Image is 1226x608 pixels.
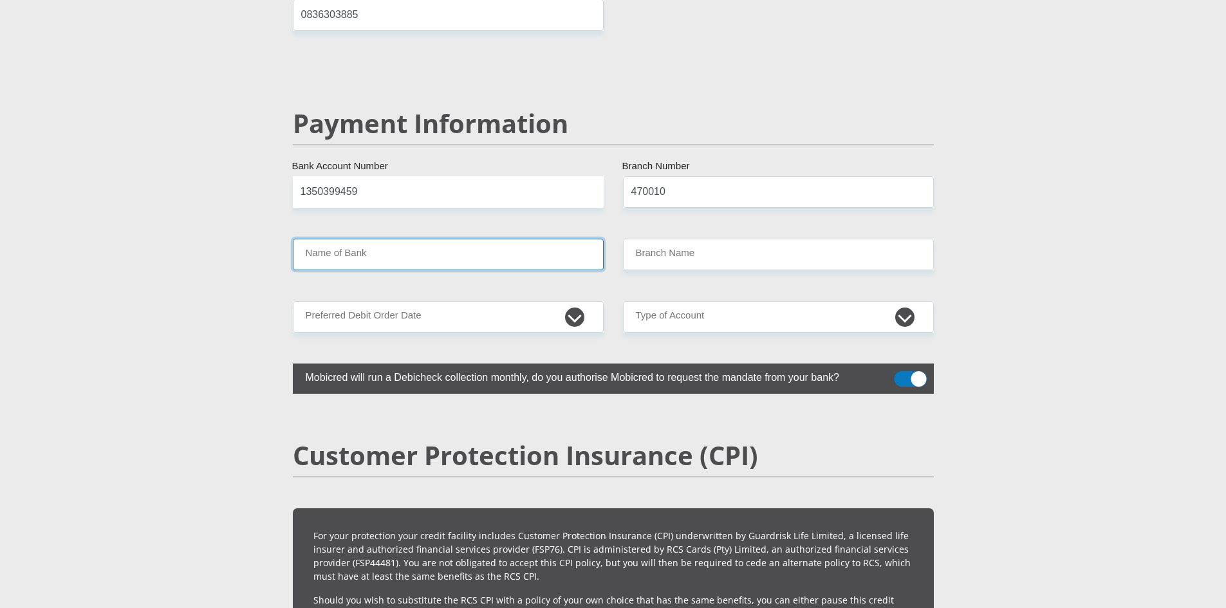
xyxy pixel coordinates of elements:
label: Mobicred will run a Debicheck collection monthly, do you authorise Mobicred to request the mandat... [293,364,869,389]
input: Branch Name [623,239,934,270]
p: For your protection your credit facility includes Customer Protection Insurance (CPI) underwritte... [313,529,913,583]
h2: Payment Information [293,108,934,139]
input: Branch Number [623,176,934,208]
h2: Customer Protection Insurance (CPI) [293,440,934,471]
input: Name of Bank [293,239,604,270]
input: Bank Account Number [293,176,604,208]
